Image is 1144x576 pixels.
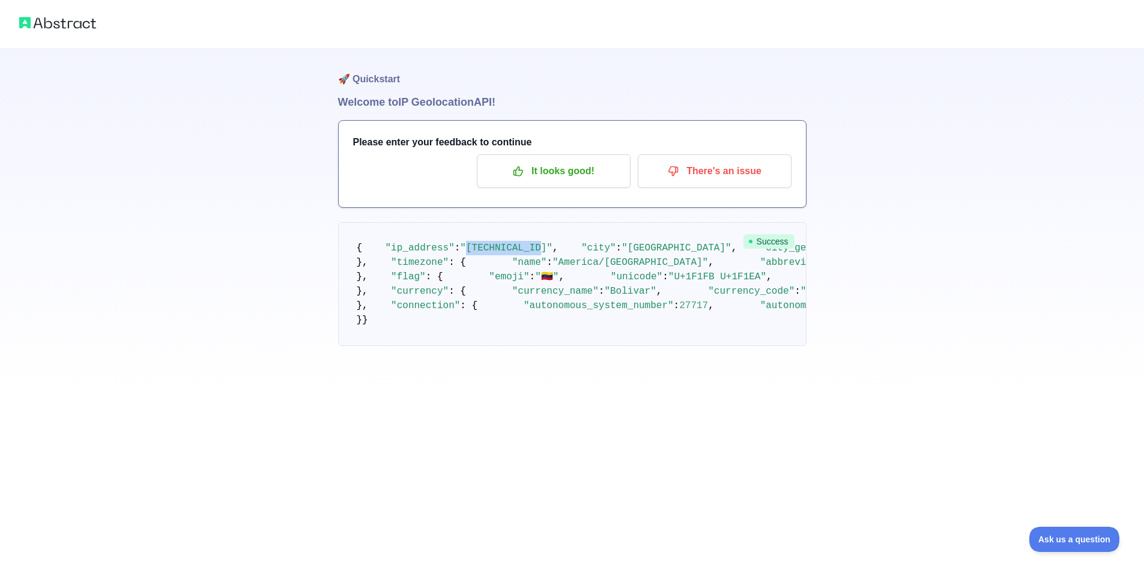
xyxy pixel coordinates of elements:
[708,300,714,311] span: ,
[604,286,656,297] span: "Bolivar"
[449,257,466,268] span: : {
[674,300,680,311] span: :
[800,286,829,297] span: "VEF"
[489,271,529,282] span: "emoji"
[535,271,558,282] span: "🇻🇪"
[708,286,794,297] span: "currency_code"
[708,257,714,268] span: ,
[391,257,449,268] span: "timezone"
[622,243,731,253] span: "[GEOGRAPHIC_DATA]"
[338,94,807,111] h1: Welcome to IP Geolocation API!
[766,271,772,282] span: ,
[391,271,426,282] span: "flag"
[656,286,662,297] span: ,
[546,257,552,268] span: :
[391,300,460,311] span: "connection"
[486,161,622,181] p: It looks good!
[357,243,363,253] span: {
[477,154,631,188] button: It looks good!
[679,300,708,311] span: 27717
[19,14,96,31] img: Abstract logo
[524,300,674,311] span: "autonomous_system_number"
[668,271,766,282] span: "U+1F1FB U+1F1EA"
[552,243,558,253] span: ,
[460,300,477,311] span: : {
[449,286,466,297] span: : {
[611,271,662,282] span: "unicode"
[731,243,737,253] span: ,
[338,48,807,94] h1: 🚀 Quickstart
[647,161,782,181] p: There's an issue
[455,243,461,253] span: :
[460,243,552,253] span: "[TECHNICAL_ID]"
[426,271,443,282] span: : {
[794,286,800,297] span: :
[552,257,708,268] span: "America/[GEOGRAPHIC_DATA]"
[616,243,622,253] span: :
[599,286,605,297] span: :
[391,286,449,297] span: "currency"
[386,243,455,253] span: "ip_address"
[743,234,794,249] span: Success
[581,243,616,253] span: "city"
[512,257,547,268] span: "name"
[760,257,841,268] span: "abbreviation"
[353,135,791,150] h3: Please enter your feedback to continue
[662,271,668,282] span: :
[512,286,599,297] span: "currency_name"
[530,271,536,282] span: :
[638,154,791,188] button: There's an issue
[558,271,564,282] span: ,
[760,300,945,311] span: "autonomous_system_organization"
[1029,527,1120,552] iframe: Toggle Customer Support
